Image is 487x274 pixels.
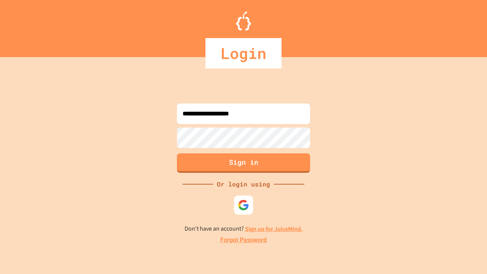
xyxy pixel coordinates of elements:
div: Or login using [213,180,274,189]
img: Logo.svg [236,11,251,30]
button: Sign in [177,153,310,173]
div: Login [205,38,282,68]
p: Don't have an account? [185,224,303,234]
a: Forgot Password [220,236,267,245]
img: google-icon.svg [238,199,249,211]
a: Sign up for JuiceMind. [245,225,303,233]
